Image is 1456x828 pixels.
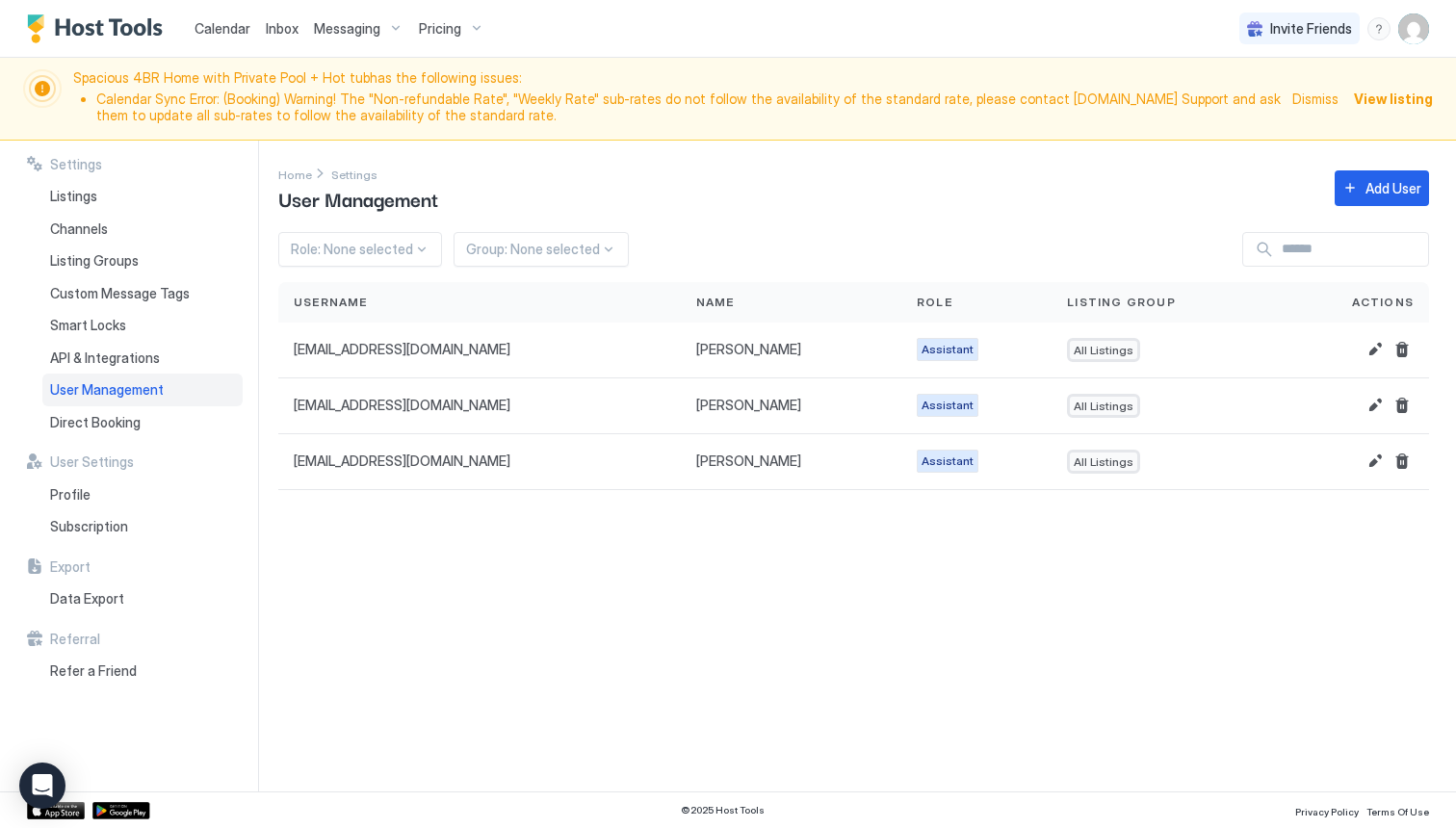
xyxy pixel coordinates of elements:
[50,381,164,399] span: User Management
[1364,394,1387,417] button: Edit
[42,479,243,511] a: Profile
[1354,89,1433,109] div: View listing
[195,20,250,37] span: Calendar
[1391,338,1414,361] button: Delete
[50,252,139,270] span: Listing Groups
[50,558,91,576] span: Export
[1067,294,1176,311] span: Listing Group
[331,164,377,184] div: Breadcrumb
[50,590,124,608] span: Data Export
[42,374,243,406] a: User Management
[42,180,243,213] a: Listings
[294,294,368,311] span: Username
[1295,806,1359,817] span: Privacy Policy
[1270,20,1352,38] span: Invite Friends
[331,164,377,184] a: Settings
[92,802,150,819] a: Google Play Store
[50,285,190,302] span: Custom Message Tags
[42,309,243,342] a: Smart Locks
[1352,294,1414,311] span: Actions
[42,655,243,687] a: Refer a Friend
[331,168,377,182] span: Settings
[50,662,137,680] span: Refer a Friend
[917,294,952,311] span: Role
[50,349,160,367] span: API & Integrations
[1391,394,1414,417] button: Delete
[314,20,380,38] span: Messaging
[50,220,108,238] span: Channels
[294,453,510,470] span: [EMAIL_ADDRESS][DOMAIN_NAME]
[696,341,801,358] span: [PERSON_NAME]
[42,582,243,615] a: Data Export
[1398,13,1429,44] div: User profile
[419,20,461,38] span: Pricing
[278,164,312,184] a: Home
[42,510,243,543] a: Subscription
[50,486,91,504] span: Profile
[1295,800,1359,820] a: Privacy Policy
[195,18,250,39] a: Calendar
[1074,343,1133,357] span: All Listings
[19,763,65,809] div: Open Intercom Messenger
[1365,178,1421,198] div: Add User
[42,277,243,310] a: Custom Message Tags
[42,342,243,375] a: API & Integrations
[922,453,974,470] span: Assistant
[266,20,299,37] span: Inbox
[696,453,801,470] span: [PERSON_NAME]
[1274,233,1428,266] input: Input Field
[42,213,243,246] a: Channels
[96,91,1281,124] li: Calendar Sync Error: (Booking) Warning! The "Non-refundable Rate", "Weekly Rate" sub-rates do not...
[681,804,765,816] span: © 2025 Host Tools
[1366,800,1429,820] a: Terms Of Use
[1074,399,1133,413] span: All Listings
[278,168,312,182] span: Home
[50,188,97,205] span: Listings
[73,69,1281,128] span: Spacious 4BR Home with Private Pool + Hot tub has the following issues:
[50,631,100,648] span: Referral
[1074,454,1133,469] span: All Listings
[278,184,438,213] span: User Management
[696,294,735,311] span: Name
[1335,170,1429,206] button: Add User
[42,245,243,277] a: Listing Groups
[1292,89,1339,109] div: Dismiss
[1364,450,1387,473] button: Edit
[294,341,510,358] span: [EMAIL_ADDRESS][DOMAIN_NAME]
[278,164,312,184] div: Breadcrumb
[1391,450,1414,473] button: Delete
[50,518,128,535] span: Subscription
[1366,806,1429,817] span: Terms Of Use
[42,406,243,439] a: Direct Booking
[1367,17,1391,40] div: menu
[266,18,299,39] a: Inbox
[922,341,974,358] span: Assistant
[50,453,134,471] span: User Settings
[50,414,141,431] span: Direct Booking
[50,317,126,334] span: Smart Locks
[294,397,510,414] span: [EMAIL_ADDRESS][DOMAIN_NAME]
[922,397,974,414] span: Assistant
[27,802,85,819] a: App Store
[50,156,102,173] span: Settings
[27,14,171,43] a: Host Tools Logo
[1364,338,1387,361] button: Edit
[696,397,801,414] span: [PERSON_NAME]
